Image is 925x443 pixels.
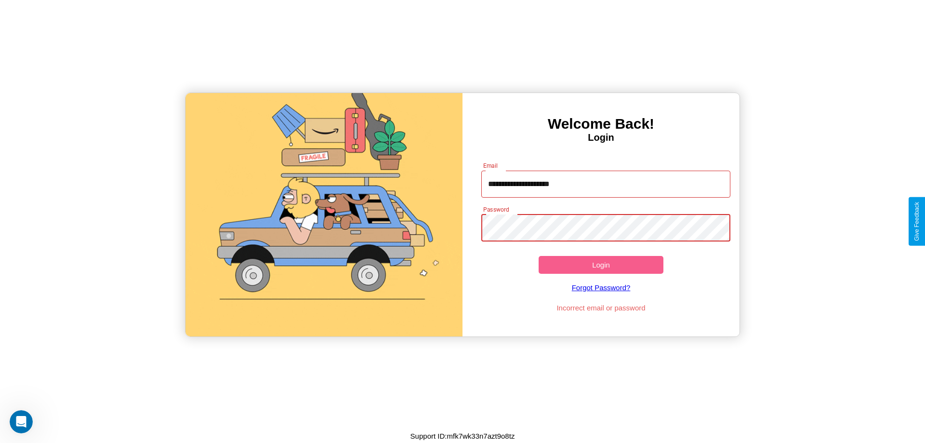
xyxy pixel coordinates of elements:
label: Password [483,205,509,214]
img: gif [185,93,462,336]
iframe: Intercom live chat [10,410,33,433]
button: Login [539,256,663,274]
a: Forgot Password? [476,274,726,301]
p: Support ID: mfk7wk33n7azt9o8tz [410,430,515,443]
h4: Login [462,132,740,143]
div: Give Feedback [913,202,920,241]
h3: Welcome Back! [462,116,740,132]
p: Incorrect email or password [476,301,726,314]
label: Email [483,161,498,170]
